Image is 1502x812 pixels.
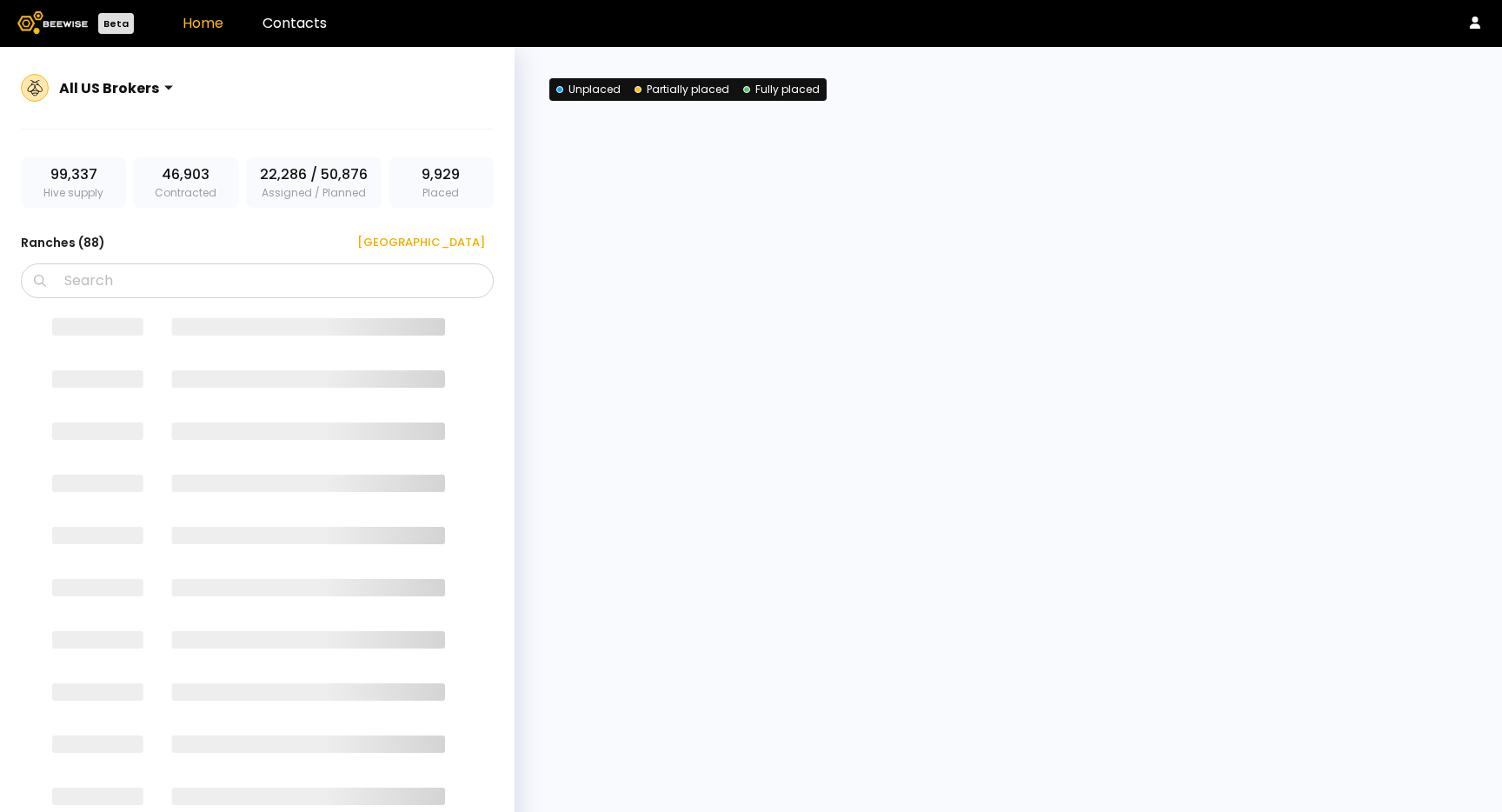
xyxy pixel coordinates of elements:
a: Home [183,13,223,33]
span: 9,929 [422,164,460,185]
div: Fully placed [743,82,820,97]
div: [GEOGRAPHIC_DATA] [345,234,485,251]
button: [GEOGRAPHIC_DATA] [336,229,494,256]
div: Assigned / Planned [246,157,382,208]
div: Unplaced [556,82,621,97]
span: 99,337 [50,164,97,185]
div: All US Brokers [59,77,159,99]
div: Contracted [133,157,238,208]
a: Contacts [263,13,327,33]
div: Hive supply [21,157,126,208]
div: Beta [98,13,134,34]
span: 46,903 [162,164,209,185]
span: 22,286 / 50,876 [260,164,368,185]
div: Partially placed [635,82,729,97]
div: Placed [389,157,494,208]
img: Beewise logo [17,11,88,34]
h3: Ranches ( 88 ) [21,230,105,255]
